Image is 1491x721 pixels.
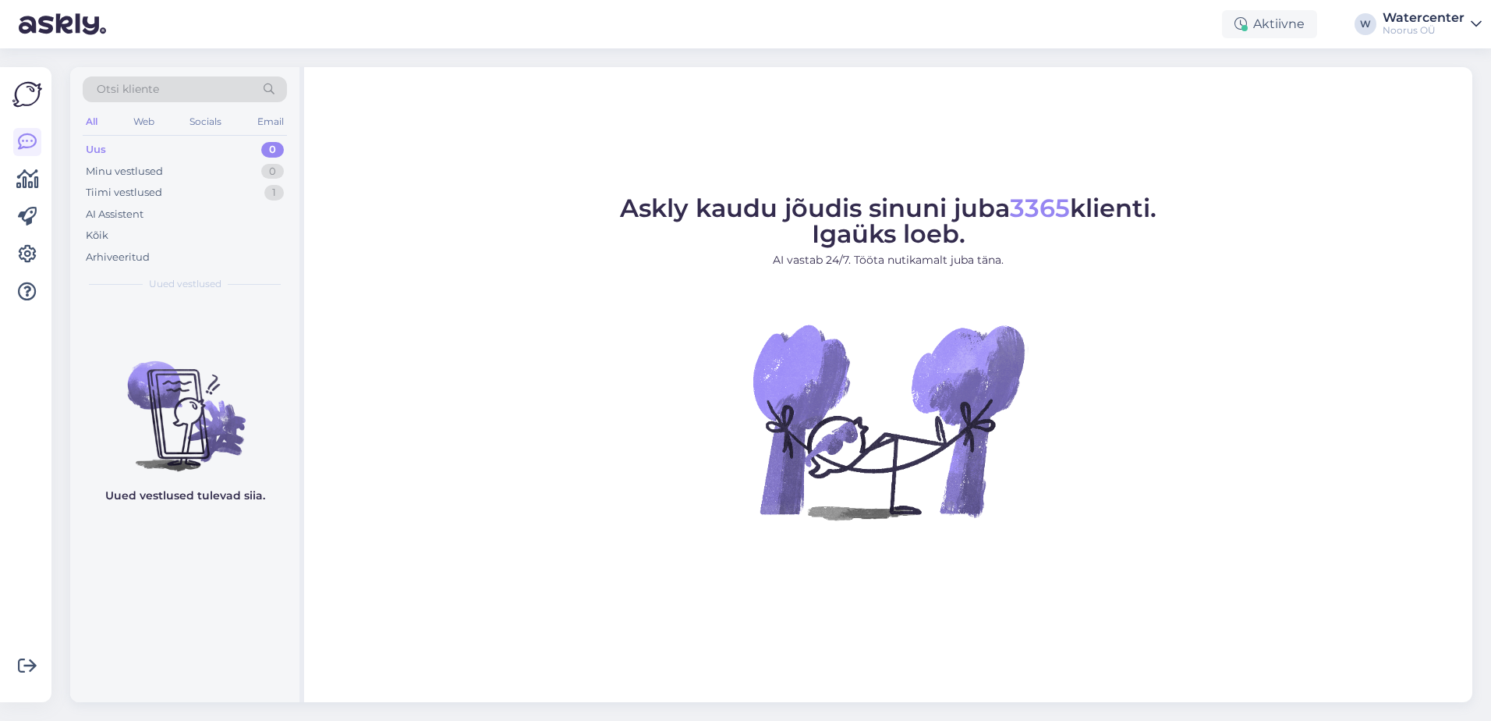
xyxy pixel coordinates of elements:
[620,252,1156,268] p: AI vastab 24/7. Tööta nutikamalt juba täna.
[97,81,159,98] span: Otsi kliente
[264,185,284,201] div: 1
[86,142,106,158] div: Uus
[86,185,162,201] div: Tiimi vestlused
[86,228,108,243] div: Kõik
[149,277,221,291] span: Uued vestlused
[12,80,42,109] img: Askly Logo
[261,142,284,158] div: 0
[1010,193,1070,223] span: 3365
[620,193,1156,249] span: Askly kaudu jõudis sinuni juba klienti. Igaüks loeb.
[1222,10,1317,38] div: Aktiivne
[1355,13,1376,35] div: W
[86,164,163,179] div: Minu vestlused
[254,112,287,132] div: Email
[130,112,158,132] div: Web
[86,207,143,222] div: AI Assistent
[1383,12,1482,37] a: WatercenterNoorus OÜ
[186,112,225,132] div: Socials
[70,333,299,474] img: No chats
[83,112,101,132] div: All
[1383,24,1464,37] div: Noorus OÜ
[105,488,265,504] p: Uued vestlused tulevad siia.
[748,281,1029,562] img: No Chat active
[1383,12,1464,24] div: Watercenter
[261,164,284,179] div: 0
[86,250,150,265] div: Arhiveeritud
